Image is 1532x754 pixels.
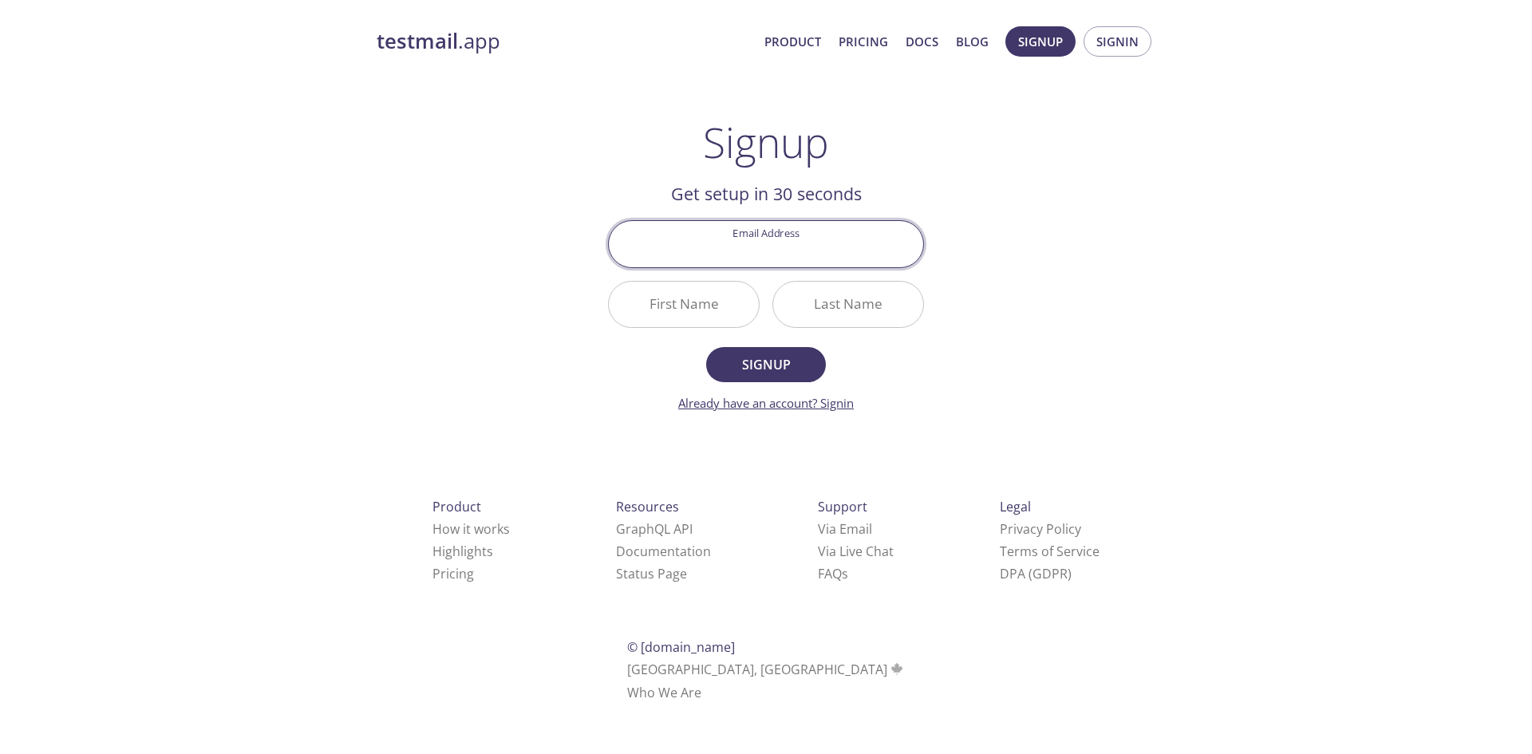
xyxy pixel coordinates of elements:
[616,520,693,538] a: GraphQL API
[818,543,894,560] a: Via Live Chat
[678,395,854,411] a: Already have an account? Signin
[1084,26,1151,57] button: Signin
[616,543,711,560] a: Documentation
[956,31,989,52] a: Blog
[703,118,829,166] h1: Signup
[377,28,752,55] a: testmail.app
[1096,31,1139,52] span: Signin
[1000,520,1081,538] a: Privacy Policy
[627,638,735,656] span: © [DOMAIN_NAME]
[1000,543,1100,560] a: Terms of Service
[616,498,679,515] span: Resources
[818,498,867,515] span: Support
[627,661,906,678] span: [GEOGRAPHIC_DATA], [GEOGRAPHIC_DATA]
[432,543,493,560] a: Highlights
[432,565,474,582] a: Pricing
[1000,565,1072,582] a: DPA (GDPR)
[432,520,510,538] a: How it works
[377,27,458,55] strong: testmail
[842,565,848,582] span: s
[706,347,826,382] button: Signup
[818,565,848,582] a: FAQ
[627,684,701,701] a: Who We Are
[1018,31,1063,52] span: Signup
[764,31,821,52] a: Product
[839,31,888,52] a: Pricing
[608,180,924,207] h2: Get setup in 30 seconds
[1005,26,1076,57] button: Signup
[906,31,938,52] a: Docs
[818,520,872,538] a: Via Email
[724,353,808,376] span: Signup
[1000,498,1031,515] span: Legal
[432,498,481,515] span: Product
[616,565,687,582] a: Status Page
